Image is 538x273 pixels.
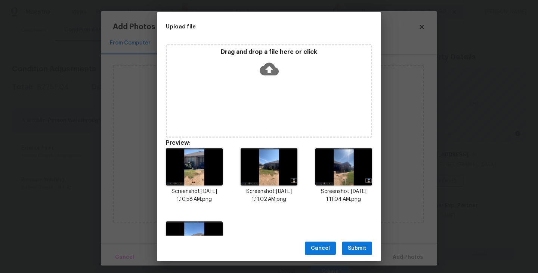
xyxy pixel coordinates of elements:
[348,244,366,253] span: Submit
[166,188,223,203] p: Screenshot [DATE] 1.10.58 AM.png
[311,244,330,253] span: Cancel
[241,148,297,185] img: A+CCFF5RVgylAAAAAElFTkSuQmCC
[315,148,372,185] img: AXBB8yo7H3aUAAAAAElFTkSuQmCC
[342,242,372,255] button: Submit
[167,48,371,56] p: Drag and drop a file here or click
[241,188,297,203] p: Screenshot [DATE] 1.11.02 AM.png
[315,188,372,203] p: Screenshot [DATE] 1.11.04 AM.png
[166,148,223,185] img: EIgAAAABJRU5ErkJggg==
[305,242,336,255] button: Cancel
[166,221,223,259] img: 0zlwVrcobYH5lNhwBdJM75IHAQOAgcBA4CB4GDwEHgIHAQOAgcBJ4lAv8vjHryWj4ZT1UAAAAASUVORK5CYII=
[166,22,338,31] h2: Upload file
